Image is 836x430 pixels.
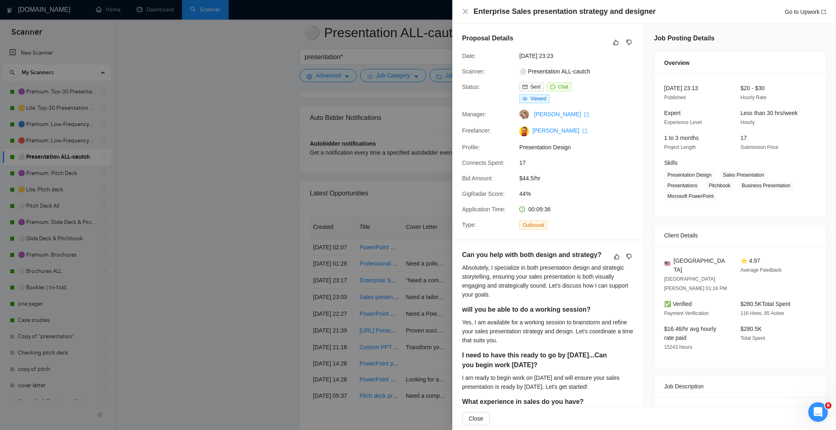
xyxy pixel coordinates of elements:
span: $44.5/hr [519,174,642,183]
span: $280.5K [740,326,762,332]
button: Close [462,412,490,425]
span: Average Feedback [740,267,782,273]
a: Go to Upworkexport [785,9,826,15]
span: Sales Presentation [720,171,767,180]
span: Submission Price [740,144,778,150]
span: mail [522,84,527,89]
span: eye [522,96,527,101]
span: dislike [626,253,632,260]
span: ✅ Verified [664,301,692,307]
span: [GEOGRAPHIC_DATA][PERSON_NAME] 01:16 PM [664,276,727,291]
span: Published [664,95,686,100]
span: Profile: [462,144,480,151]
span: Chat [558,84,568,90]
a: [PERSON_NAME] export [534,111,589,117]
span: close [462,8,469,15]
span: GigRadar Score: [462,191,505,197]
span: Viewed [530,96,546,102]
span: clock-circle [519,206,525,212]
span: Payment Verification [664,310,709,316]
img: 🇺🇸 [665,261,670,266]
span: Outbound [519,221,547,230]
span: Experience Level [664,120,702,125]
span: ⭐ 4.97 [740,257,760,264]
span: Sent [530,84,540,90]
h4: Enterprise Sales presentation strategy and designer [474,7,656,17]
span: Hourly Rate [740,95,766,100]
span: 17 [519,158,642,167]
span: 15243 Hours [664,344,692,350]
span: Expert [664,110,680,116]
span: 6 [825,402,832,409]
button: Close [462,8,469,15]
span: export [821,9,826,14]
span: Presentation Design [519,143,642,152]
span: 44% [519,189,642,198]
span: 00:09:36 [528,206,551,213]
span: Status: [462,84,480,90]
div: Client Details [664,224,816,246]
span: $280.5K Total Spent [740,301,790,307]
div: Yes, I am available for a working session to brainstorm and refine your sales presentation strate... [462,318,634,345]
h5: Proposal Details [462,33,513,43]
span: Date: [462,53,476,59]
span: Type: [462,222,476,228]
iframe: Intercom live chat [808,402,828,422]
a: [PERSON_NAME] export [532,127,587,134]
span: Project Length [664,144,696,150]
h5: Can you help with both design and strategy? [462,250,608,260]
h5: I need to have this ready to go by [DATE]...Can you begin work [DATE]? [462,350,608,370]
div: Job Description [664,375,816,397]
button: dislike [624,252,634,262]
span: Business Presentation [738,181,794,190]
span: ⚪ Presentation ALL-cautch [519,67,642,76]
span: Microsoft PowerPoint [664,192,717,201]
h5: Job Posting Details [654,33,714,43]
span: Total Spent [740,335,765,341]
img: c17XH_OUkR7nex4Zgaw-_52SvVSmxBNxRpbcbab6PLDZCmEExCi9R22d2WRFXH5ZBT [519,126,529,136]
span: like [614,253,620,260]
span: Close [469,414,483,423]
span: dislike [626,39,632,46]
button: like [612,252,622,262]
span: Manager: [462,111,486,117]
h5: What experience in sales do you have? [462,397,608,407]
span: [DATE] 23:13 [664,85,698,91]
span: Pitchbook [705,181,734,190]
span: [GEOGRAPHIC_DATA] [674,256,727,274]
span: 17 [740,135,747,141]
span: Application Time: [462,206,506,213]
span: Hourly [740,120,755,125]
span: [DATE] 23:23 [519,51,642,60]
span: Freelancer: [462,127,491,134]
span: Scanner: [462,68,485,75]
div: Absolutely, I specialize in both presentation design and strategic storytelling, ensuring your sa... [462,263,634,299]
span: export [584,112,589,117]
span: Overview [664,58,689,67]
span: $16.46/hr avg hourly rate paid [664,326,716,341]
span: Connects Spent: [462,160,505,166]
button: like [611,38,621,47]
span: 116 Hires, 85 Active [740,310,784,316]
div: I am ready to begin work on [DATE] and will ensure your sales presentation is ready by [DATE]. Le... [462,373,634,391]
span: Less than 30 hrs/week [740,110,798,116]
span: $20 - $30 [740,85,765,91]
span: Presentation Design [664,171,715,180]
span: Skills [664,160,678,166]
span: 1 to 3 months [664,135,699,141]
button: dislike [624,38,634,47]
h5: will you be able to do a working session? [462,305,608,315]
span: Presentations [664,181,700,190]
span: Bid Amount: [462,175,493,182]
span: export [583,129,587,133]
span: message [550,84,555,89]
span: like [613,39,619,46]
